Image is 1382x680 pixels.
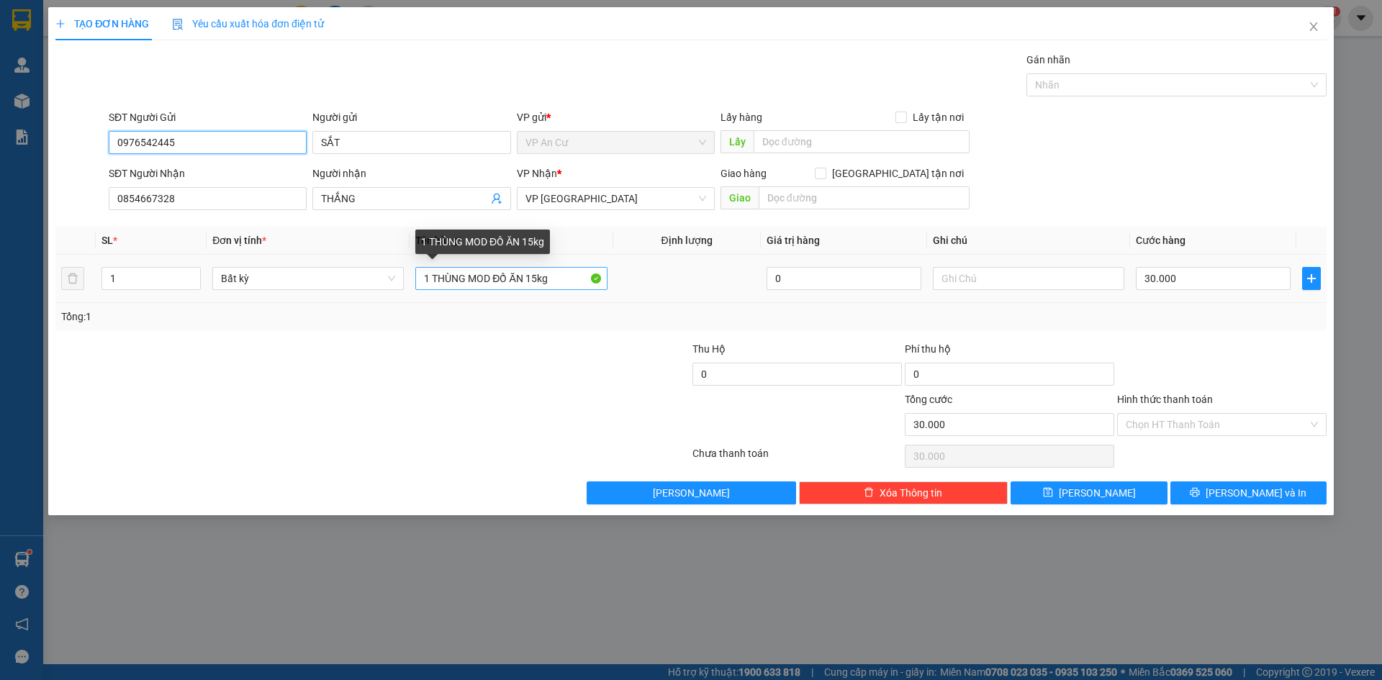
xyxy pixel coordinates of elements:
[101,235,113,246] span: SL
[491,193,502,204] span: user-add
[415,267,607,290] input: VD: Bàn, Ghế
[312,109,510,125] div: Người gửi
[1303,273,1320,284] span: plus
[721,168,767,179] span: Giao hàng
[184,278,200,289] span: Decrease Value
[517,168,557,179] span: VP Nhận
[172,19,184,30] img: icon
[587,481,796,504] button: [PERSON_NAME]
[927,227,1130,255] th: Ghi chú
[653,485,730,501] span: [PERSON_NAME]
[691,445,903,471] div: Chưa thanh toán
[525,188,706,209] span: VP Sài Gòn
[1026,54,1070,65] label: Gán nhãn
[109,166,307,181] div: SĐT Người Nhận
[767,235,820,246] span: Giá trị hàng
[759,186,970,209] input: Dọc đường
[754,130,970,153] input: Dọc đường
[1136,235,1185,246] span: Cước hàng
[826,166,970,181] span: [GEOGRAPHIC_DATA] tận nơi
[184,268,200,278] span: Increase Value
[721,186,759,209] span: Giao
[189,270,197,278] span: up
[767,267,921,290] input: 0
[61,309,533,325] div: Tổng: 1
[55,18,149,30] span: TẠO ĐƠN HÀNG
[221,268,395,289] span: Bất kỳ
[61,267,84,290] button: delete
[312,166,510,181] div: Người nhận
[1302,267,1321,290] button: plus
[55,19,66,29] span: plus
[880,485,942,501] span: Xóa Thông tin
[721,130,754,153] span: Lấy
[799,481,1008,504] button: deleteXóa Thông tin
[1308,21,1319,32] span: close
[109,109,307,125] div: SĐT Người Gửi
[1206,485,1306,501] span: [PERSON_NAME] và In
[905,341,1114,363] div: Phí thu hộ
[1043,487,1053,499] span: save
[525,132,706,153] span: VP An Cư
[1170,481,1327,504] button: printer[PERSON_NAME] và In
[212,235,266,246] span: Đơn vị tính
[1293,7,1334,47] button: Close
[661,235,713,246] span: Định lượng
[721,112,762,123] span: Lấy hàng
[864,487,874,499] span: delete
[692,343,726,355] span: Thu Hộ
[189,280,197,289] span: down
[415,230,550,254] div: 1 THÙNG MOD ĐỒ ĂN 15kg
[905,394,952,405] span: Tổng cước
[517,109,715,125] div: VP gửi
[933,267,1124,290] input: Ghi Chú
[1011,481,1167,504] button: save[PERSON_NAME]
[1117,394,1213,405] label: Hình thức thanh toán
[1190,487,1200,499] span: printer
[1059,485,1136,501] span: [PERSON_NAME]
[172,18,324,30] span: Yêu cầu xuất hóa đơn điện tử
[907,109,970,125] span: Lấy tận nơi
